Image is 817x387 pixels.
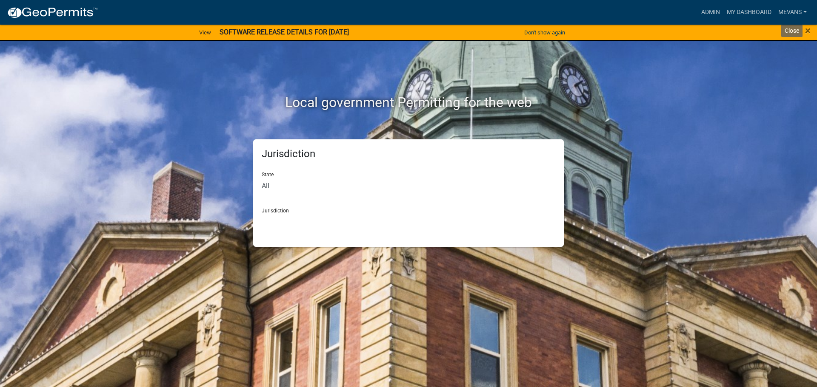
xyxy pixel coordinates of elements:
a: View [196,25,214,40]
a: Admin [698,4,723,20]
a: My Dashboard [723,4,775,20]
strong: SOFTWARE RELEASE DETAILS FOR [DATE] [220,28,349,36]
span: × [805,25,811,37]
h2: Local government Permitting for the web [172,94,645,110]
h5: Jurisdiction [262,148,555,160]
a: Mevans [775,4,810,20]
div: Close [781,25,803,37]
button: Close [805,25,811,36]
button: Don't show again [521,25,568,40]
